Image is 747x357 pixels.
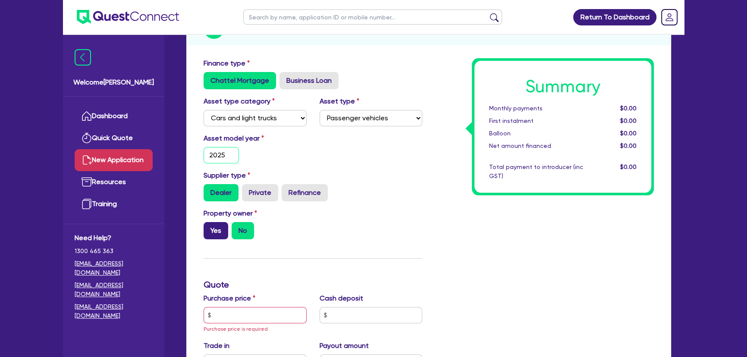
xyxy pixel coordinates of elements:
img: new-application [82,155,92,165]
label: Chattel Mortgage [204,72,276,89]
label: Asset type [320,96,359,106]
label: Asset model year [197,133,313,144]
label: Trade in [204,341,229,351]
label: Supplier type [204,170,250,181]
span: $0.00 [620,117,637,124]
label: Private [242,184,278,201]
img: resources [82,177,92,187]
span: Welcome [PERSON_NAME] [73,77,154,88]
div: Net amount financed [483,141,590,150]
span: Purchase price is required [204,326,268,332]
label: Property owner [204,208,257,219]
span: $0.00 [620,130,637,137]
span: $0.00 [620,105,637,112]
div: First instalment [483,116,590,125]
a: [EMAIL_ADDRESS][DOMAIN_NAME] [75,281,153,299]
a: Quick Quote [75,127,153,149]
h1: Summary [489,76,637,97]
input: Search by name, application ID or mobile number... [243,9,502,25]
label: Refinance [282,184,328,201]
img: quick-quote [82,133,92,143]
label: Yes [204,222,228,239]
a: Return To Dashboard [573,9,656,25]
label: Business Loan [279,72,339,89]
h3: Quote [204,279,422,290]
div: Balloon [483,129,590,138]
img: training [82,199,92,209]
a: Dropdown toggle [658,6,681,28]
img: quest-connect-logo-blue [77,10,179,24]
a: New Application [75,149,153,171]
span: 1300 465 363 [75,247,153,256]
a: Training [75,193,153,215]
label: Asset type category [204,96,275,106]
div: Monthly payments [483,104,590,113]
label: Cash deposit [320,293,363,304]
a: Dashboard [75,105,153,127]
label: Purchase price [204,293,255,304]
a: Resources [75,171,153,193]
span: $0.00 [620,142,637,149]
label: No [232,222,254,239]
a: [EMAIL_ADDRESS][DOMAIN_NAME] [75,302,153,320]
div: Total payment to introducer (inc GST) [483,163,590,181]
a: [EMAIL_ADDRESS][DOMAIN_NAME] [75,259,153,277]
label: Payout amount [320,341,369,351]
span: $0.00 [620,163,637,170]
img: icon-menu-close [75,49,91,66]
label: Finance type [204,58,250,69]
label: Dealer [204,184,239,201]
span: Need Help? [75,233,153,243]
